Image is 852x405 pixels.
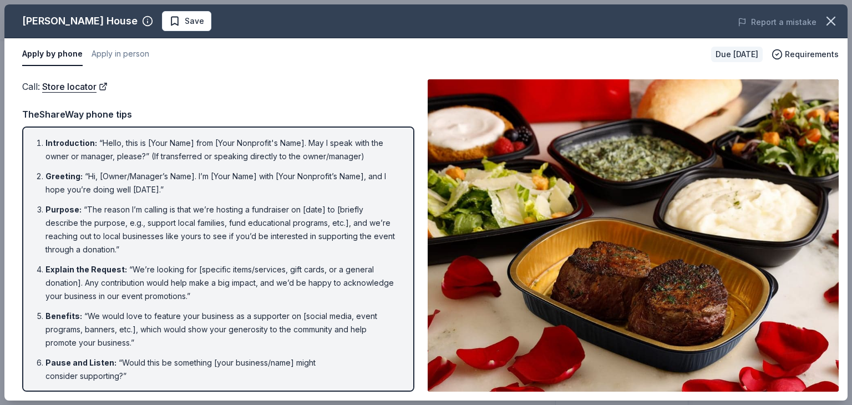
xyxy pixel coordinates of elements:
[45,138,97,148] span: Introduction :
[45,311,82,321] span: Benefits :
[45,263,398,303] li: “We’re looking for [specific items/services, gift cards, or a general donation]. Any contribution...
[185,14,204,28] span: Save
[42,79,108,94] a: Store locator
[22,79,414,94] div: Call :
[22,107,414,121] div: TheShareWay phone tips
[45,203,398,256] li: “The reason I’m calling is that we’re hosting a fundraiser on [date] to [briefly describe the pur...
[45,171,83,181] span: Greeting :
[45,310,398,350] li: “We would love to feature your business as a supporter on [social media, event programs, banners,...
[45,358,116,367] span: Pause and Listen :
[738,16,816,29] button: Report a mistake
[92,43,149,66] button: Apply in person
[45,205,82,214] span: Purpose :
[711,47,763,62] div: Due [DATE]
[45,265,127,274] span: Explain the Request :
[785,48,839,61] span: Requirements
[162,11,211,31] button: Save
[45,356,398,383] li: “Would this be something [your business/name] might consider supporting?”
[428,79,839,392] img: Image for Ruth's Chris Steak House
[22,12,138,30] div: [PERSON_NAME] House
[772,48,839,61] button: Requirements
[45,136,398,163] li: “Hello, this is [Your Name] from [Your Nonprofit's Name]. May I speak with the owner or manager, ...
[22,43,83,66] button: Apply by phone
[45,170,398,196] li: “Hi, [Owner/Manager’s Name]. I’m [Your Name] with [Your Nonprofit’s Name], and I hope you’re doin...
